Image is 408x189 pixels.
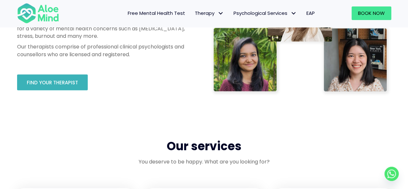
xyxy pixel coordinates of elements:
[67,6,320,20] nav: Menu
[352,6,391,20] a: Book Now
[306,10,315,16] span: EAP
[229,6,302,20] a: Psychological ServicesPsychological Services: submenu
[27,79,78,86] span: Find your therapist
[17,43,185,58] p: Our therapists comprise of professional clinical psychologists and counsellors who are licensed a...
[190,6,229,20] a: TherapyTherapy: submenu
[234,10,297,16] span: Psychological Services
[289,9,298,18] span: Psychological Services: submenu
[123,6,190,20] a: Free Mental Health Test
[17,74,88,90] a: Find your therapist
[216,9,225,18] span: Therapy: submenu
[302,6,320,20] a: EAP
[128,10,185,16] span: Free Mental Health Test
[167,138,242,154] span: Our services
[17,158,391,165] p: You deserve to be happy. What are you looking for?
[195,10,224,16] span: Therapy
[17,3,59,24] img: Aloe mind Logo
[358,10,385,16] span: Book Now
[384,167,399,181] a: Whatsapp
